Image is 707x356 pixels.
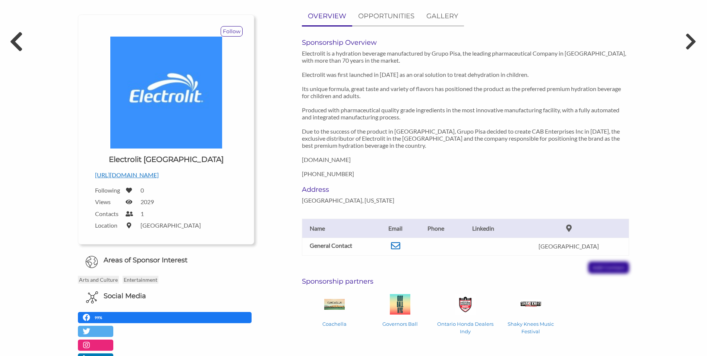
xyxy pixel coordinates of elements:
img: Governors Ball Logo [390,294,410,315]
p: Electrolit is a hydration beverage manufactured by Grupo Pisa, the leading pharmaceutical Company... [302,50,629,177]
label: Views [95,198,121,205]
p: GALLERY [426,11,458,22]
label: Following [95,187,121,194]
img: Ontario Honda Dealers Indy Logo [455,294,476,315]
th: Name [302,219,376,238]
label: Contacts [95,210,121,217]
h6: Sponsorship Overview [302,38,629,47]
p: OVERVIEW [308,11,346,22]
th: Email [376,219,414,238]
p: Governors Ball [370,320,429,328]
b: General Contact [310,242,352,249]
label: Location [95,222,121,229]
h6: Address [302,185,404,194]
p: Coachella [305,320,364,328]
p: Entertainment [123,276,158,284]
h1: Electrolit [GEOGRAPHIC_DATA] [109,154,224,165]
p: OPPORTUNITIES [358,11,414,22]
p: Shaky Knees Music Festival [501,320,560,335]
p: Arts and Culture [78,276,119,284]
th: Linkedin [457,219,509,238]
label: [GEOGRAPHIC_DATA] [141,222,201,229]
h6: Social Media [104,291,146,301]
img: Coachella Logo [324,299,345,310]
p: Follow [221,26,242,36]
th: Phone [414,219,457,238]
p: [GEOGRAPHIC_DATA], [US_STATE] [302,197,404,204]
h6: Areas of Sponsor Interest [72,256,260,265]
h6: Sponsorship partners [302,277,629,285]
img: Social Media Icon [86,291,98,303]
img: Globe Icon [85,256,98,268]
label: 1 [141,210,144,217]
p: 99% [95,314,104,321]
img: Shaky Knees Music Festival Logo [521,299,541,310]
label: 0 [141,187,144,194]
label: 2029 [141,198,154,205]
p: [URL][DOMAIN_NAME] [95,170,237,180]
p: Ontario Honda Dealers Indy [436,320,495,335]
p: [GEOGRAPHIC_DATA] [513,243,625,250]
img: Electrolit USA Logo [110,37,222,149]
